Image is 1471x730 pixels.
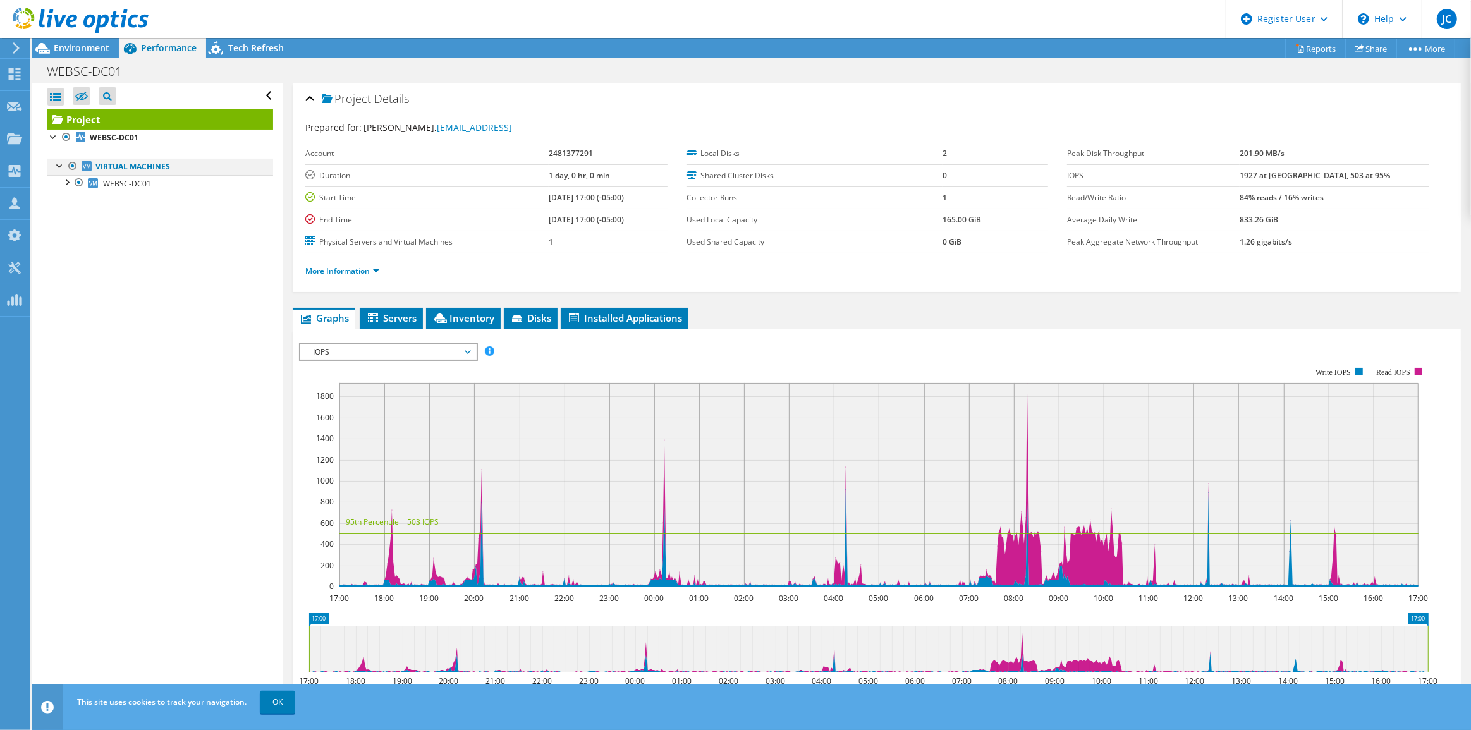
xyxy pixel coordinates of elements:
label: Collector Runs [687,192,943,204]
b: 2 [943,148,947,159]
text: 02:00 [735,593,754,604]
text: 21:00 [510,593,530,604]
span: Performance [141,42,197,54]
text: 03:00 [766,676,786,686]
text: Read IOPS [1377,368,1411,377]
a: Share [1345,39,1397,58]
b: 1927 at [GEOGRAPHIC_DATA], 503 at 95% [1240,170,1390,181]
span: Inventory [432,312,494,324]
text: 13:00 [1232,676,1252,686]
h1: WEBSC-DC01 [41,64,142,78]
b: 1 [943,192,947,203]
span: Project [322,93,371,106]
text: 05:00 [859,676,879,686]
b: 833.26 GiB [1240,214,1278,225]
text: 12:00 [1184,593,1204,604]
text: 1000 [316,475,334,486]
text: 01:00 [690,593,709,604]
span: Details [374,91,409,106]
b: 0 GiB [943,236,961,247]
text: 15:00 [1326,676,1345,686]
text: 11:00 [1139,593,1159,604]
label: Shared Cluster Disks [687,169,943,182]
text: 09:00 [1046,676,1065,686]
text: 16:00 [1372,676,1391,686]
text: 15:00 [1319,593,1339,604]
label: Peak Disk Throughput [1067,147,1240,160]
a: Project [47,109,273,130]
label: Used Local Capacity [687,214,943,226]
text: 12:00 [1185,676,1205,686]
span: This site uses cookies to track your navigation. [77,697,247,707]
text: 17:00 [1419,676,1438,686]
b: 2481377291 [549,148,593,159]
label: Physical Servers and Virtual Machines [305,236,548,248]
text: 600 [320,518,334,528]
span: WEBSC-DC01 [103,178,151,189]
a: More Information [305,265,379,276]
span: Environment [54,42,109,54]
b: [DATE] 17:00 (-05:00) [549,192,624,203]
text: 07:00 [953,676,972,686]
text: 06:00 [915,593,934,604]
text: 18:00 [346,676,366,686]
text: 21:00 [486,676,506,686]
b: 165.00 GiB [943,214,981,225]
text: 13:00 [1229,593,1248,604]
a: [EMAIL_ADDRESS] [437,121,512,133]
span: IOPS [307,344,469,360]
b: 1 [549,236,553,247]
text: 22:00 [555,593,575,604]
b: WEBSC-DC01 [90,132,138,143]
span: Installed Applications [567,312,682,324]
b: [DATE] 17:00 (-05:00) [549,214,624,225]
label: Peak Aggregate Network Throughput [1067,236,1240,248]
text: 20:00 [439,676,459,686]
b: 1 day, 0 hr, 0 min [549,170,610,181]
label: End Time [305,214,548,226]
a: OK [260,691,295,714]
text: 04:00 [812,676,832,686]
text: 10:00 [1094,593,1114,604]
b: 0 [943,170,947,181]
span: [PERSON_NAME], [363,121,512,133]
b: 1.26 gigabits/s [1240,236,1292,247]
text: Write IOPS [1316,368,1352,377]
label: Average Daily Write [1067,214,1240,226]
text: 09:00 [1049,593,1069,604]
text: 1200 [316,454,334,465]
label: Read/Write Ratio [1067,192,1240,204]
text: 02:00 [719,676,739,686]
text: 14:00 [1274,593,1294,604]
text: 800 [320,496,334,507]
label: Account [305,147,548,160]
label: Used Shared Capacity [687,236,943,248]
a: Virtual Machines [47,159,273,175]
text: 01:00 [673,676,692,686]
text: 17:00 [1409,593,1429,604]
text: 16:00 [1364,593,1384,604]
a: WEBSC-DC01 [47,175,273,192]
span: Graphs [299,312,349,324]
a: Reports [1285,39,1346,58]
text: 20:00 [465,593,484,604]
text: 400 [320,538,334,549]
text: 08:00 [999,676,1018,686]
text: 05:00 [869,593,889,604]
label: Start Time [305,192,548,204]
text: 0 [329,581,334,592]
text: 08:00 [1004,593,1024,604]
text: 06:00 [906,676,925,686]
span: Servers [366,312,417,324]
text: 03:00 [779,593,799,604]
text: 19:00 [420,593,439,604]
text: 23:00 [580,676,599,686]
a: More [1396,39,1455,58]
text: 1800 [316,391,334,401]
span: Disks [510,312,551,324]
text: 1400 [316,433,334,444]
text: 1600 [316,412,334,423]
text: 22:00 [533,676,552,686]
text: 11:00 [1139,676,1159,686]
text: 19:00 [393,676,413,686]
